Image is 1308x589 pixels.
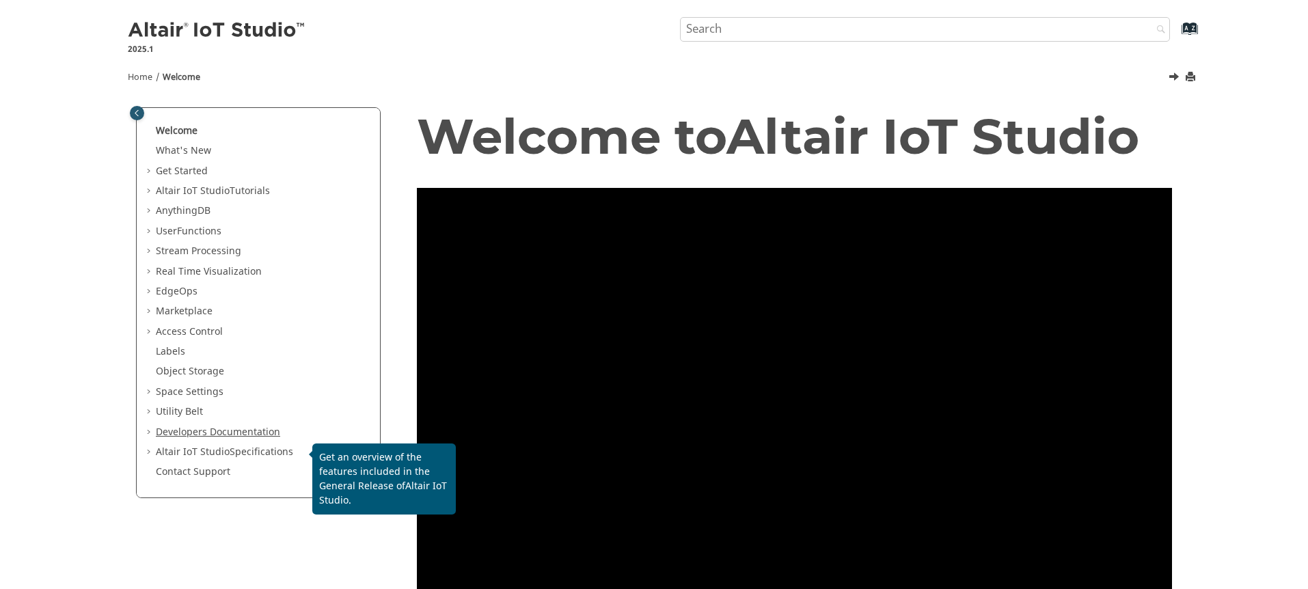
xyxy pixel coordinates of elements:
a: Go to index terms page [1160,28,1190,42]
input: Search query [680,17,1171,42]
button: Search [1139,17,1177,44]
span: Expand Access Control [145,325,156,339]
span: Expand UserFunctions [145,225,156,238]
span: Expand Developers Documentation [145,426,156,439]
a: Get Started [156,164,208,178]
a: Welcome [156,124,197,138]
p: 2025.1 [128,43,307,55]
a: Contact Support [156,465,230,479]
ul: Table of Contents [145,124,372,479]
span: Expand Altair IoT StudioTutorials [145,184,156,198]
span: Altair IoT Studio [156,184,230,198]
a: Developers Documentation [156,425,280,439]
a: Stream Processing [156,244,241,258]
span: Expand Real Time Visualization [145,265,156,279]
a: What's New [156,143,211,158]
a: Altair IoT StudioTutorials [156,184,270,198]
span: Expand Space Settings [145,385,156,399]
span: Expand Get Started [145,165,156,178]
p: Get an overview of the features included in the General Release of . [319,450,449,508]
a: Next topic: What's New [1170,70,1181,87]
a: Access Control [156,325,223,339]
span: Expand AnythingDB [145,204,156,218]
span: Expand Altair IoT StudioSpecifications [145,446,156,459]
span: Altair IoT Studio [319,479,447,508]
a: Real Time Visualization [156,264,262,279]
span: Expand Stream Processing [145,245,156,258]
a: UserFunctions [156,224,221,238]
a: Space Settings [156,385,223,399]
a: Home [128,71,152,83]
a: Welcome [163,71,200,83]
span: Altair IoT Studio [156,445,230,459]
a: Utility Belt [156,405,203,419]
span: Expand Marketplace [145,305,156,318]
img: Altair IoT Studio [128,20,307,42]
a: Marketplace [156,304,213,318]
nav: Tools [107,59,1201,90]
a: AnythingDB [156,204,210,218]
span: Expand Utility Belt [145,405,156,419]
a: Altair IoT StudioSpecifications [156,445,293,459]
a: EdgeOps [156,284,197,299]
span: Functions [177,224,221,238]
span: Expand EdgeOps [145,285,156,299]
button: Toggle publishing table of content [130,106,144,120]
h1: Welcome to [417,109,1172,163]
button: Print this page [1186,68,1197,87]
span: Altair IoT Studio [726,106,1139,166]
a: Object Storage [156,364,224,379]
a: Labels [156,344,185,359]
